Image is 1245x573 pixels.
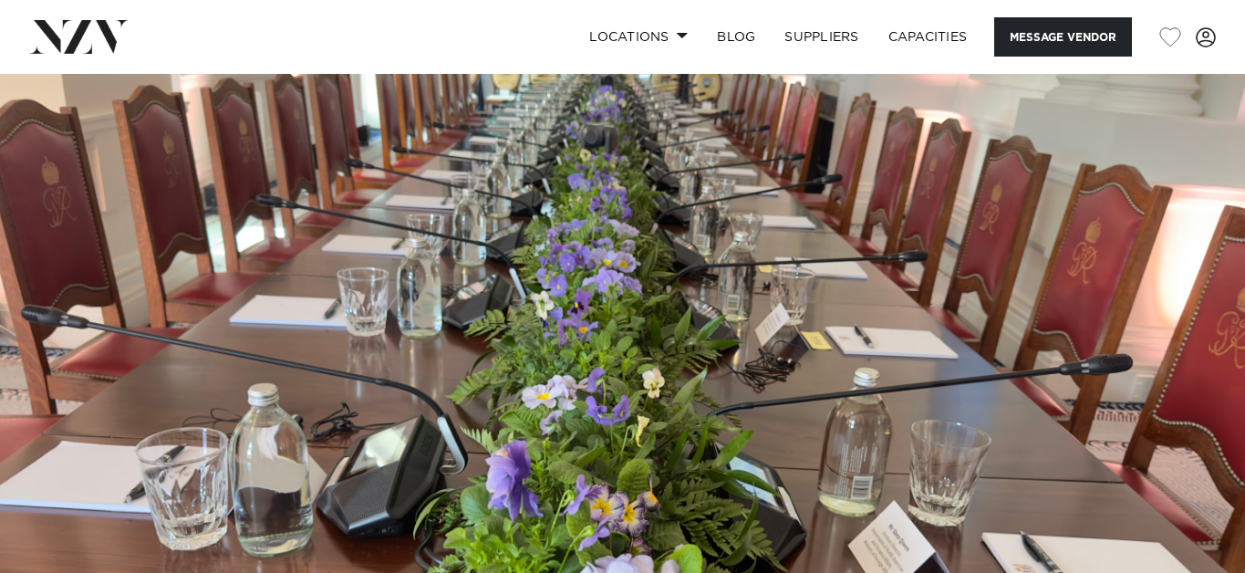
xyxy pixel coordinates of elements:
img: nzv-logo.png [29,20,129,53]
a: SUPPLIERS [770,17,873,57]
button: Message Vendor [994,17,1132,57]
a: Capacities [874,17,982,57]
a: Locations [575,17,702,57]
a: BLOG [702,17,770,57]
